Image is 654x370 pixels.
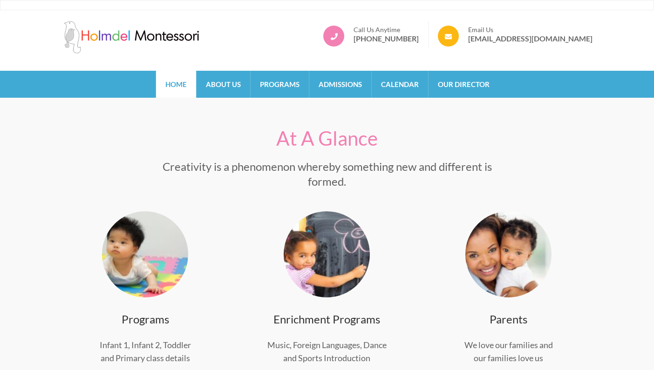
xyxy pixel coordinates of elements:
[468,26,593,34] span: Email Us
[309,71,371,98] a: Admissions
[372,71,428,98] a: Calendar
[251,71,309,98] a: Programs
[262,338,392,364] p: Music, Foreign Languages, Dance and Sports Introduction
[443,338,574,364] p: We love our families and our families love us
[145,127,509,149] h2: At A Glance
[145,159,509,189] p: Creativity is a phenomenon whereby something new and different is formed.
[122,312,169,326] a: Programs
[490,312,527,326] a: Parents
[197,71,250,98] a: About Us
[156,71,196,98] a: Home
[273,312,380,326] a: Enrichment Programs
[354,26,419,34] span: Call Us Anytime
[80,338,211,364] p: Infant 1, Infant 2, Toddler and Primary class details
[468,34,593,43] a: [EMAIL_ADDRESS][DOMAIN_NAME]
[61,21,201,54] img: Holmdel Montessori School
[429,71,499,98] a: Our Director
[354,34,419,43] a: [PHONE_NUMBER]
